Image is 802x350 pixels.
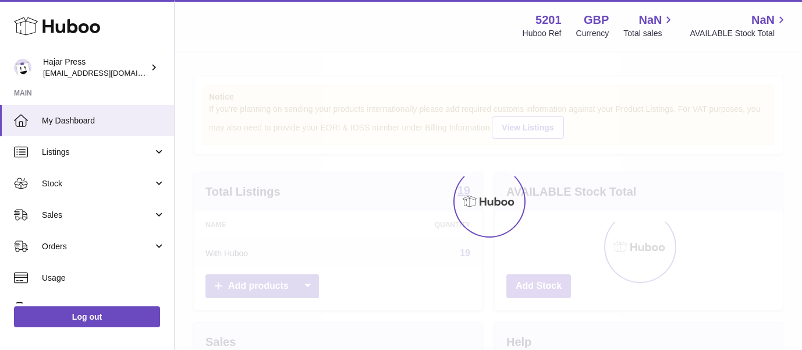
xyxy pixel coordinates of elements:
span: AVAILABLE Stock Total [690,28,788,39]
div: Currency [576,28,609,39]
strong: 5201 [535,12,562,28]
span: Listings [42,147,153,158]
span: NaN [638,12,662,28]
img: editorial@hajarpress.com [14,59,31,76]
span: Stock [42,178,153,189]
a: NaN AVAILABLE Stock Total [690,12,788,39]
span: My Dashboard [42,115,165,126]
span: Orders [42,241,153,252]
a: NaN Total sales [623,12,675,39]
div: Hajar Press [43,56,148,79]
span: [EMAIL_ADDRESS][DOMAIN_NAME] [43,68,171,77]
div: Huboo Ref [523,28,562,39]
span: Usage [42,273,165,284]
span: Total sales [623,28,675,39]
strong: GBP [584,12,609,28]
span: Sales [42,210,153,221]
a: Log out [14,306,160,327]
span: NaN [751,12,775,28]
